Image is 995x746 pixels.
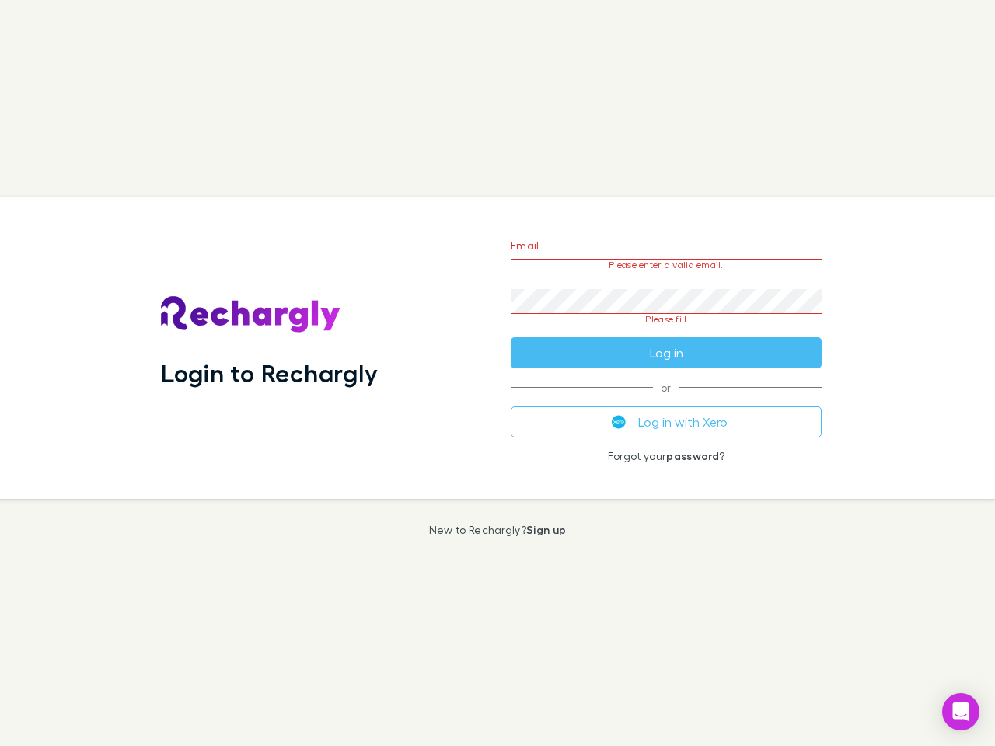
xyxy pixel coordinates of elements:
img: Rechargly's Logo [161,296,341,333]
div: Open Intercom Messenger [942,693,979,730]
img: Xero's logo [612,415,626,429]
a: password [666,449,719,462]
h1: Login to Rechargly [161,358,378,388]
p: Please fill [511,314,822,325]
p: Please enter a valid email. [511,260,822,270]
a: Sign up [526,523,566,536]
p: Forgot your ? [511,450,822,462]
p: New to Rechargly? [429,524,567,536]
button: Log in with Xero [511,406,822,437]
span: or [511,387,822,388]
button: Log in [511,337,822,368]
